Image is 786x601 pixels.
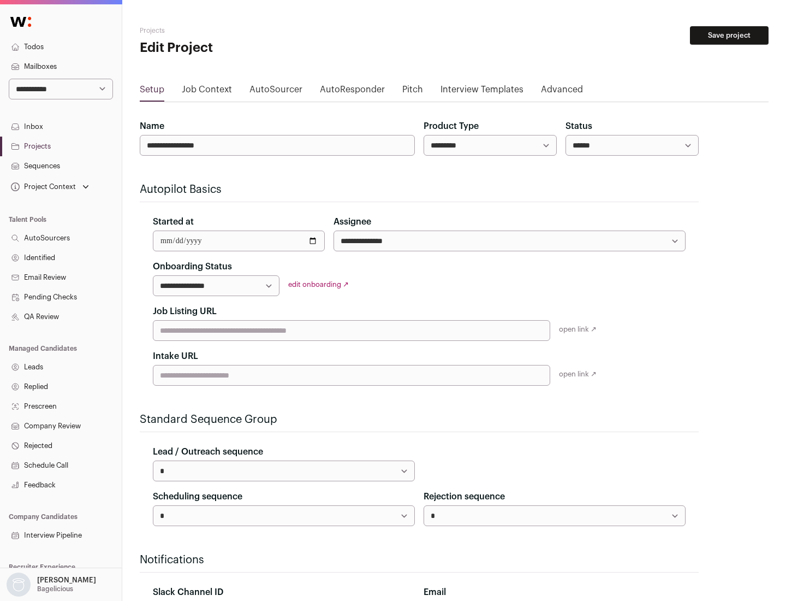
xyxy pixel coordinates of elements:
[182,83,232,101] a: Job Context
[690,26,769,45] button: Save project
[153,490,242,503] label: Scheduling sequence
[541,83,583,101] a: Advanced
[153,305,217,318] label: Job Listing URL
[565,120,592,133] label: Status
[140,120,164,133] label: Name
[153,445,263,458] label: Lead / Outreach sequence
[153,260,232,273] label: Onboarding Status
[424,586,686,599] div: Email
[288,281,349,288] a: edit onboarding ↗
[37,585,73,593] p: Bagelicious
[424,120,479,133] label: Product Type
[153,215,194,228] label: Started at
[334,215,371,228] label: Assignee
[140,182,699,197] h2: Autopilot Basics
[37,576,96,585] p: [PERSON_NAME]
[9,182,76,191] div: Project Context
[9,179,91,195] button: Open dropdown
[140,552,699,568] h2: Notifications
[4,11,37,33] img: Wellfound
[153,586,223,599] label: Slack Channel ID
[7,573,31,597] img: nopic.png
[153,350,198,363] label: Intake URL
[249,83,302,101] a: AutoSourcer
[440,83,523,101] a: Interview Templates
[424,490,505,503] label: Rejection sequence
[140,39,349,57] h1: Edit Project
[140,26,349,35] h2: Projects
[320,83,385,101] a: AutoResponder
[140,412,699,427] h2: Standard Sequence Group
[140,83,164,101] a: Setup
[402,83,423,101] a: Pitch
[4,573,98,597] button: Open dropdown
